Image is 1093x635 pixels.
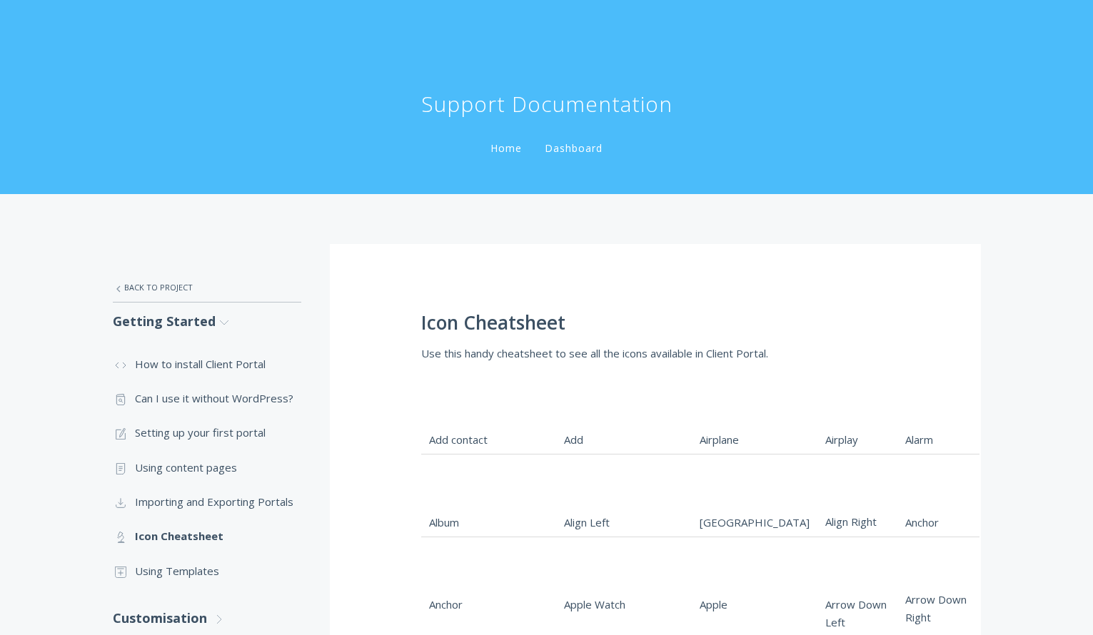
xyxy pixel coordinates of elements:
a: Dashboard [542,141,605,155]
img: Client Portal Icon [825,381,861,417]
a: Using Templates [113,554,301,588]
p: Use this handy cheatsheet to see all the icons available in Client Portal. [421,345,890,362]
a: Can I use it without WordPress? [113,381,301,415]
td: [GEOGRAPHIC_DATA] [692,454,818,537]
a: Importing and Exporting Portals [113,484,301,519]
img: Client Portal Icon [825,546,861,581]
h1: Support Documentation [421,90,673,118]
img: Client Portal Icon [700,546,735,581]
a: How to install Client Portal [113,347,301,381]
td: Alarm [897,372,980,454]
img: Client Portal Icon [825,464,861,499]
img: Client Portal Icon [564,464,600,499]
img: Client Portal Icon [700,464,735,499]
td: Add [556,372,692,454]
img: Client Portal Icon [564,381,599,417]
h2: Icon Cheatsheet [421,313,890,334]
a: Icon Cheatsheet [113,519,301,553]
td: Align Right [817,454,897,537]
img: Client Portal Icon [429,464,465,499]
a: Using content pages [113,450,301,484]
a: Home [488,141,525,155]
td: Anchor [897,454,980,537]
img: Client Portal Icon [905,381,941,417]
a: Getting Started [113,303,301,340]
td: Align Left [556,454,692,537]
img: Client Portal Icon [700,381,733,417]
td: Add contact [421,372,557,454]
td: Album [421,454,557,537]
img: Client Portal Icon [564,546,600,581]
img: Client Portal Icon [429,546,465,581]
img: Client Portal Icons [429,381,465,417]
td: Airplay [817,372,897,454]
a: Setting up your first portal [113,415,301,449]
a: Back to Project [113,273,301,303]
img: Client Portal Icon [905,464,941,499]
td: Airplane [692,372,818,454]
